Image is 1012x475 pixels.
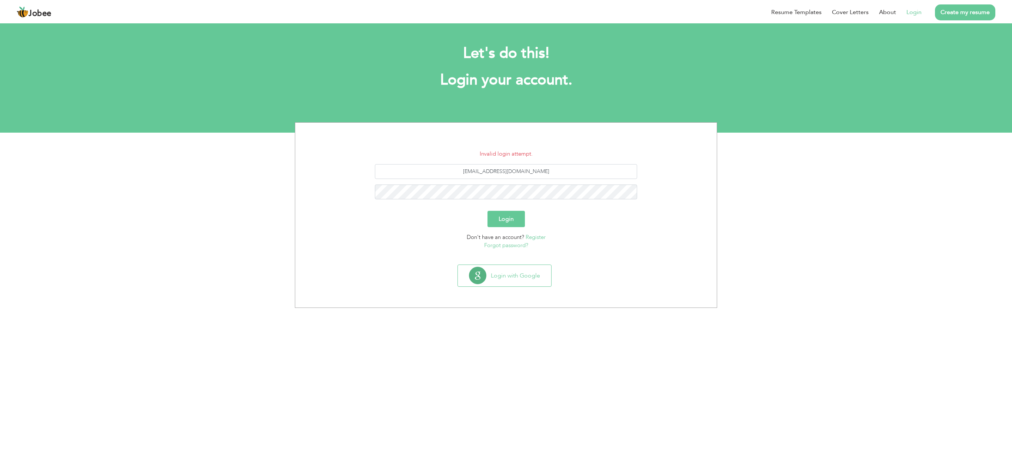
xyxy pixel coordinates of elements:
img: jobee.io [17,6,29,18]
span: Jobee [29,10,51,18]
li: Invalid login attempt. [301,150,711,158]
button: Login with Google [458,265,551,286]
input: Email [375,164,638,179]
a: Register [526,233,546,241]
h1: Login your account. [306,70,706,90]
button: Login [487,211,525,227]
a: About [879,8,896,17]
h2: Let's do this! [306,44,706,63]
a: Resume Templates [771,8,822,17]
a: Forgot password? [484,242,528,249]
a: Cover Letters [832,8,869,17]
a: Login [906,8,922,17]
span: Don't have an account? [467,233,524,241]
a: Jobee [17,6,51,18]
a: Create my resume [935,4,995,20]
